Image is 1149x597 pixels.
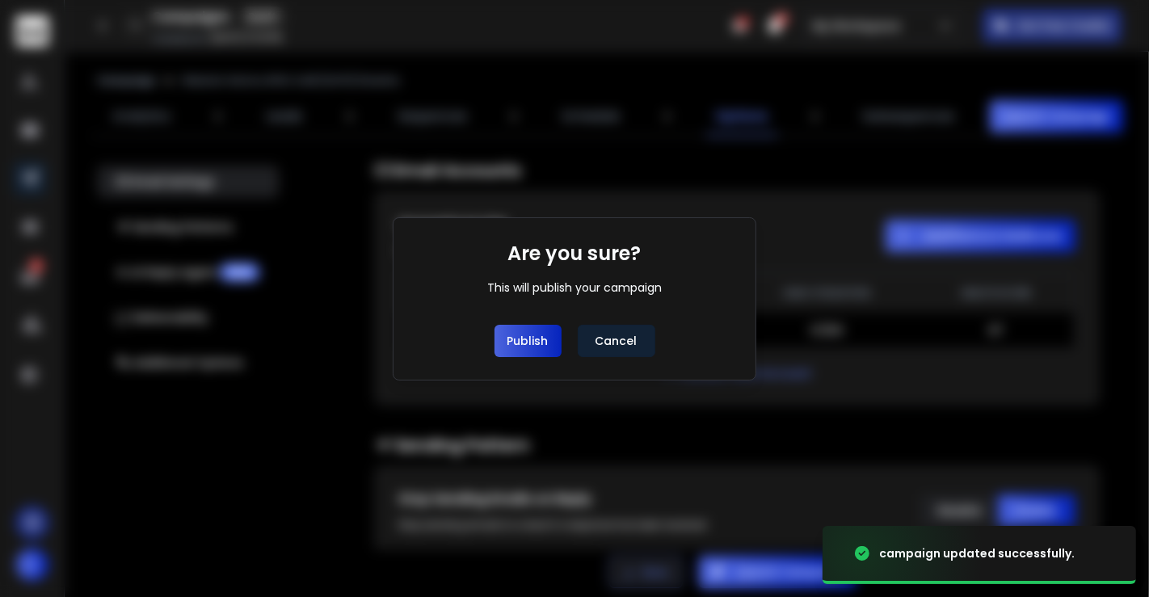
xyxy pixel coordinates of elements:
div: This will publish your campaign [487,280,662,296]
button: Cancel [578,325,655,357]
h1: Are you sure? [508,241,642,267]
div: campaign updated successfully. [879,545,1075,561]
button: Publish [495,325,562,357]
